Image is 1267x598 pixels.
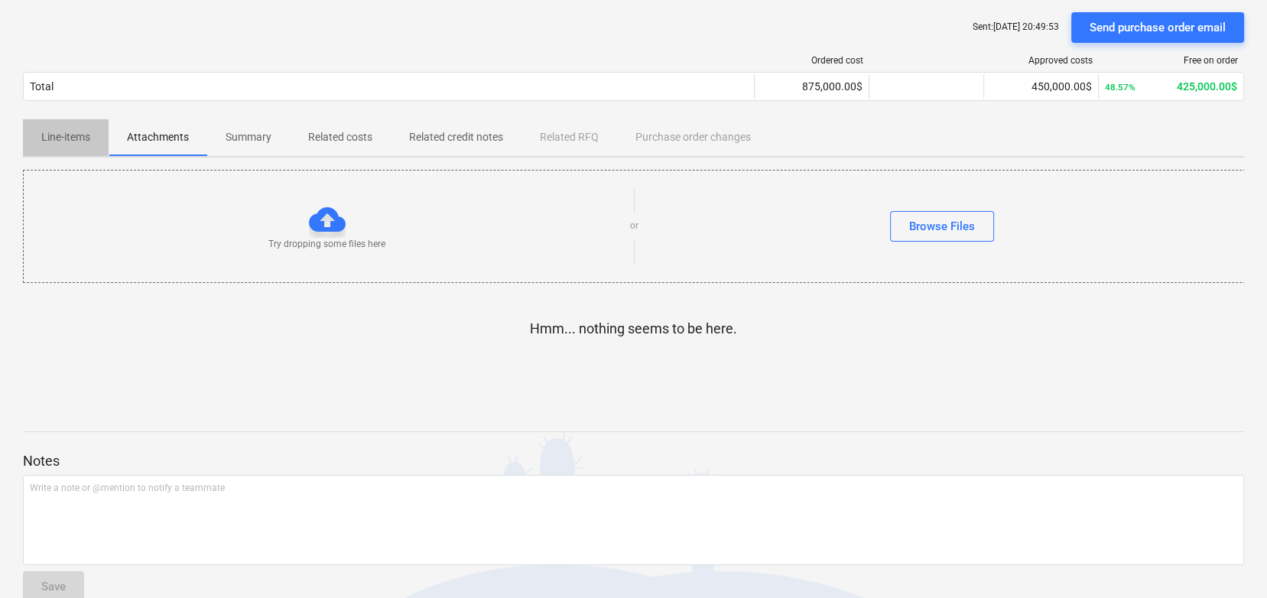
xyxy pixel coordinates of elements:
[1105,82,1135,93] small: 48.57%
[630,219,638,232] p: or
[226,129,271,145] p: Summary
[308,129,372,145] p: Related costs
[23,170,1246,282] div: Try dropping some files hereorBrowse Files
[890,211,994,242] button: Browse Files
[41,129,90,145] p: Line-items
[409,129,503,145] p: Related credit notes
[1090,18,1226,37] div: Send purchase order email
[761,80,863,93] div: 875,000.00$
[268,238,385,251] p: Try dropping some files here
[23,452,1244,470] p: Notes
[973,21,1059,34] p: Sent : [DATE] 20:49:53
[990,80,1092,93] div: 450,000.00$
[30,80,54,93] div: Total
[1105,80,1237,93] div: 425,000.00$
[1071,12,1244,43] button: Send purchase order email
[990,55,1093,66] div: Approved costs
[1105,55,1238,66] div: Free on order
[1191,525,1267,598] iframe: Chat Widget
[909,216,975,236] div: Browse Files
[127,129,189,145] p: Attachments
[530,320,737,338] p: Hmm... nothing seems to be here.
[761,55,863,66] div: Ordered cost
